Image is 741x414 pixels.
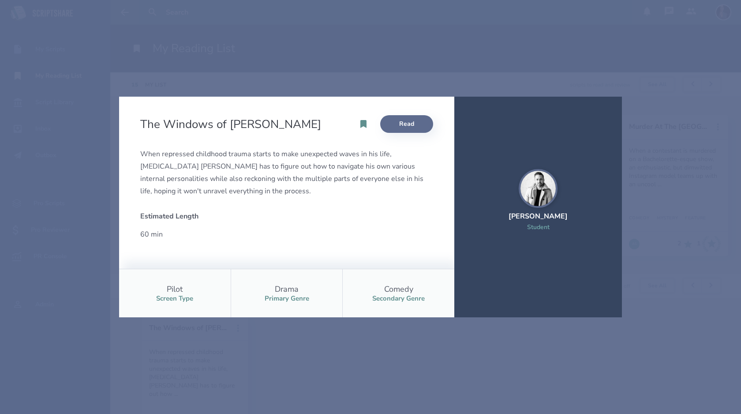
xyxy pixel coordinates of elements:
div: Comedy [384,284,413,294]
div: Primary Genre [265,294,309,303]
div: Drama [275,284,299,294]
div: Estimated Length [140,211,280,221]
div: When repressed childhood trauma starts to make unexpected waves in his life, [MEDICAL_DATA] [PERS... [140,148,433,197]
div: Screen Type [156,294,193,303]
div: 60 min [140,228,280,241]
div: [PERSON_NAME] [509,211,568,221]
a: [PERSON_NAME]Student [509,169,568,242]
div: Pilot [167,284,183,294]
div: Secondary Genre [372,294,425,303]
img: user_1716403022-crop.jpg [519,169,558,208]
div: Student [509,223,568,231]
h2: The Windows of Blaine [140,117,325,132]
a: Read [380,115,433,133]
